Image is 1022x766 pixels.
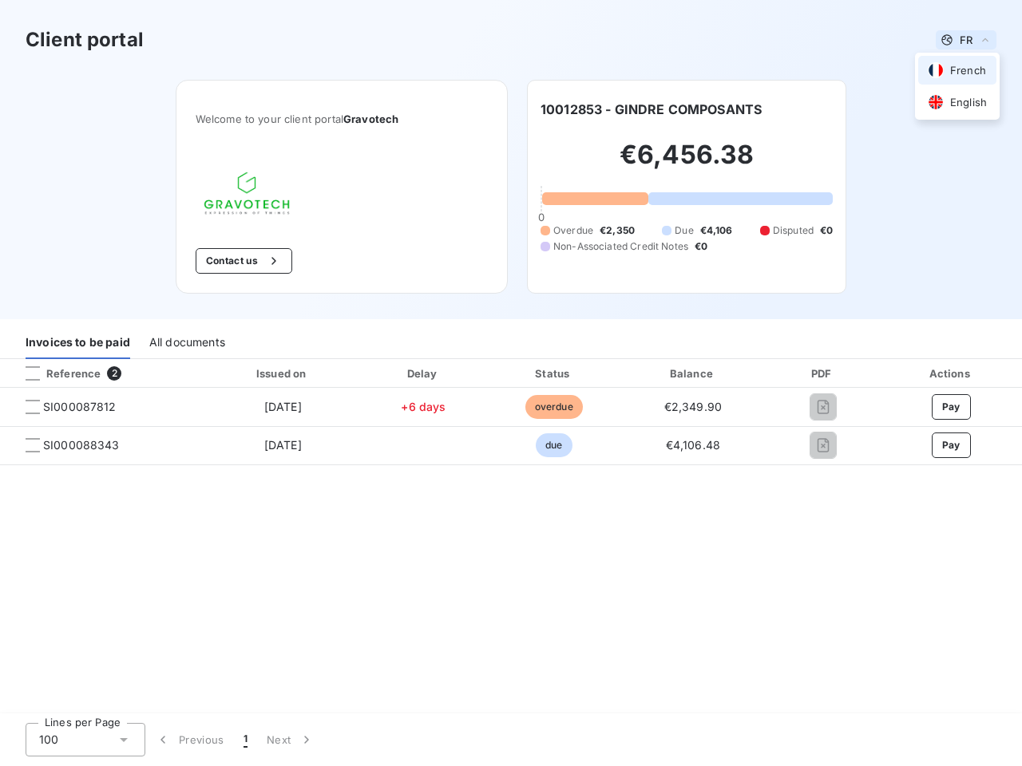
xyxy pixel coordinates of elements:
span: 2 [107,366,121,381]
div: PDF [769,365,877,381]
span: €4,106.48 [666,438,720,452]
span: due [536,433,572,457]
span: €2,349.90 [664,400,722,413]
div: Issued on [209,365,356,381]
button: Previous [145,723,234,756]
span: €2,350 [600,223,635,238]
span: €0 [695,239,707,254]
span: French [950,63,986,78]
div: All documents [149,326,225,359]
div: Reference [13,366,101,381]
h3: Client portal [26,26,144,54]
span: Overdue [553,223,593,238]
span: 0 [538,211,545,223]
img: Company logo [196,164,298,223]
button: 1 [234,723,257,756]
span: SI000087812 [43,399,117,415]
span: +6 days [401,400,446,413]
span: Non-Associated Credit Notes [553,239,688,254]
div: Balance [624,365,762,381]
h6: 10012853 - GINDRE COMPOSANTS [541,100,762,119]
span: Due [675,223,693,238]
button: Pay [932,432,971,458]
div: Actions [883,365,1019,381]
span: [DATE] [264,400,302,413]
span: €4,106 [700,223,733,238]
span: €0 [820,223,833,238]
span: SI000088343 [43,437,120,453]
span: Welcome to your client portal [196,113,488,125]
span: Gravotech [343,113,398,125]
span: Disputed [773,223,814,238]
span: [DATE] [264,438,302,452]
div: Status [490,365,617,381]
button: Contact us [196,248,292,274]
span: English [950,95,987,110]
span: overdue [525,395,583,419]
button: Pay [932,394,971,420]
span: FR [960,34,972,46]
div: Invoices to be paid [26,326,130,359]
button: Next [257,723,324,756]
span: 100 [39,732,58,748]
h2: €6,456.38 [541,139,833,187]
span: 1 [244,732,248,748]
div: Delay [362,365,484,381]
